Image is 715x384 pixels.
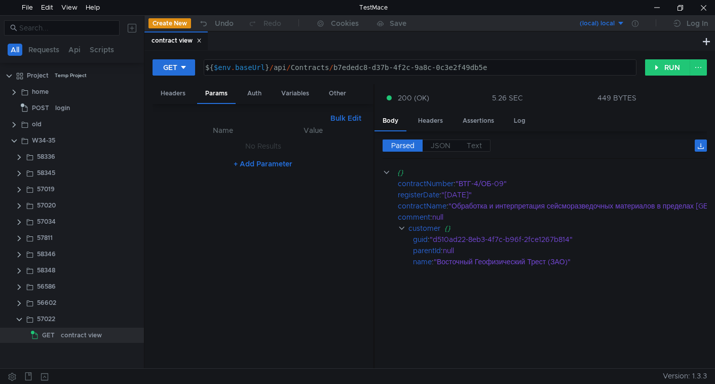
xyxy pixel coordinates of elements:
[492,93,523,102] div: 5.26 SEC
[264,17,281,29] div: Redo
[37,311,55,327] div: 57022
[37,165,55,181] div: 58345
[8,44,22,56] button: All
[269,124,357,136] th: Value
[19,22,114,33] input: Search...
[455,112,502,130] div: Assertions
[37,182,55,197] div: 57019
[431,141,450,150] span: JSON
[408,223,440,234] div: customer
[197,84,236,104] div: Params
[37,149,55,164] div: 58336
[398,212,430,223] div: comment
[177,124,269,136] th: Name
[410,112,451,130] div: Headers
[241,16,288,31] button: Redo
[32,117,42,132] div: old
[148,18,191,28] button: Create New
[245,142,281,151] nz-embed-empty: No Results
[37,279,56,294] div: 56586
[413,256,432,267] div: name
[87,44,117,56] button: Scripts
[55,68,87,83] div: Temp Project
[153,84,194,103] div: Headers
[32,84,49,99] div: home
[321,84,354,103] div: Other
[37,198,56,213] div: 57020
[398,200,446,212] div: contractName
[331,17,359,29] div: Cookies
[37,214,56,229] div: 57034
[163,62,177,73] div: GET
[413,234,428,245] div: guid
[55,100,70,116] div: login
[37,263,55,278] div: 58348
[273,84,317,103] div: Variables
[391,141,415,150] span: Parsed
[506,112,534,130] div: Log
[153,59,195,76] button: GET
[398,92,429,103] span: 200 (OK)
[230,158,296,170] button: + Add Parameter
[152,36,202,46] div: contract view
[239,84,270,103] div: Auth
[413,245,441,256] div: parentId
[25,44,62,56] button: Requests
[326,112,365,124] button: Bulk Edit
[42,328,55,343] span: GET
[32,100,49,116] span: POST
[37,295,56,310] div: 56602
[215,17,234,29] div: Undo
[37,230,53,246] div: 57811
[61,328,102,343] div: contract view
[467,141,482,150] span: Text
[398,178,454,189] div: contractNumber
[32,133,55,148] div: W34-35
[687,17,708,29] div: Log In
[27,68,49,83] div: Project
[398,189,439,200] div: registerDate
[554,15,625,31] button: (local) local
[191,16,241,31] button: Undo
[645,59,690,76] button: RUN
[663,369,707,383] span: Version: 1.3.3
[390,20,406,27] div: Save
[580,19,615,28] div: (local) local
[374,112,406,131] div: Body
[65,44,84,56] button: Api
[597,93,636,102] div: 449 BYTES
[37,247,56,262] div: 58346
